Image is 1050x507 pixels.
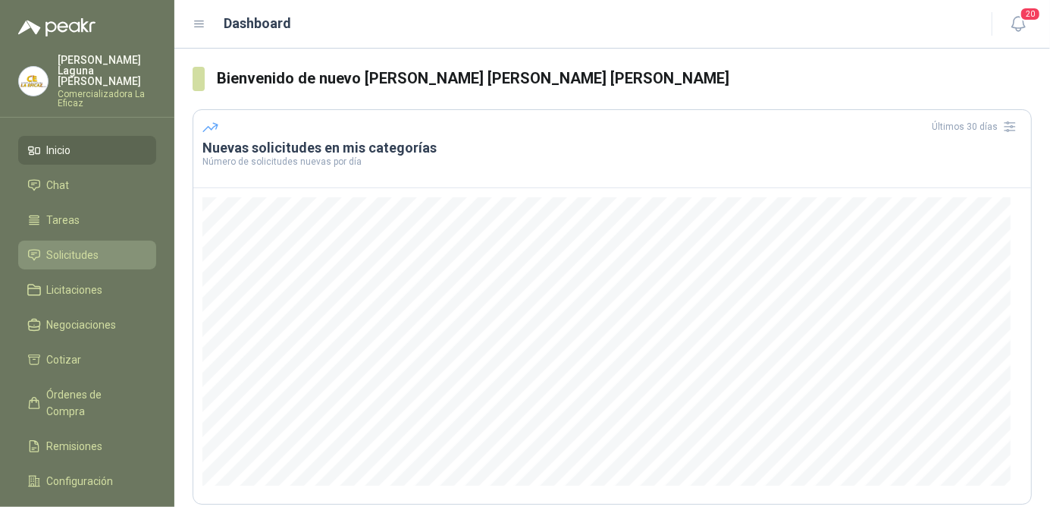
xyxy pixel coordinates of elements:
[18,18,96,36] img: Logo peakr
[19,67,48,96] img: Company Logo
[47,247,99,263] span: Solicitudes
[18,206,156,235] a: Tareas
[47,438,103,455] span: Remisiones
[47,316,117,333] span: Negociaciones
[1005,11,1032,38] button: 20
[47,282,103,298] span: Licitaciones
[18,276,156,304] a: Licitaciones
[18,171,156,200] a: Chat
[18,467,156,496] a: Configuración
[47,177,70,194] span: Chat
[1020,7,1041,21] span: 20
[18,380,156,426] a: Órdenes de Compra
[18,345,156,374] a: Cotizar
[202,139,1022,157] h3: Nuevas solicitudes en mis categorías
[18,241,156,269] a: Solicitudes
[18,310,156,339] a: Negociaciones
[47,212,80,228] span: Tareas
[18,432,156,461] a: Remisiones
[932,115,1022,139] div: Últimos 30 días
[18,136,156,165] a: Inicio
[58,55,156,87] p: [PERSON_NAME] Laguna [PERSON_NAME]
[47,386,142,420] span: Órdenes de Compra
[58,90,156,108] p: Comercializadora La Eficaz
[47,473,114,490] span: Configuración
[47,351,82,368] span: Cotizar
[217,67,1032,90] h3: Bienvenido de nuevo [PERSON_NAME] [PERSON_NAME] [PERSON_NAME]
[47,142,71,159] span: Inicio
[202,157,1022,166] p: Número de solicitudes nuevas por día
[224,13,292,34] h1: Dashboard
